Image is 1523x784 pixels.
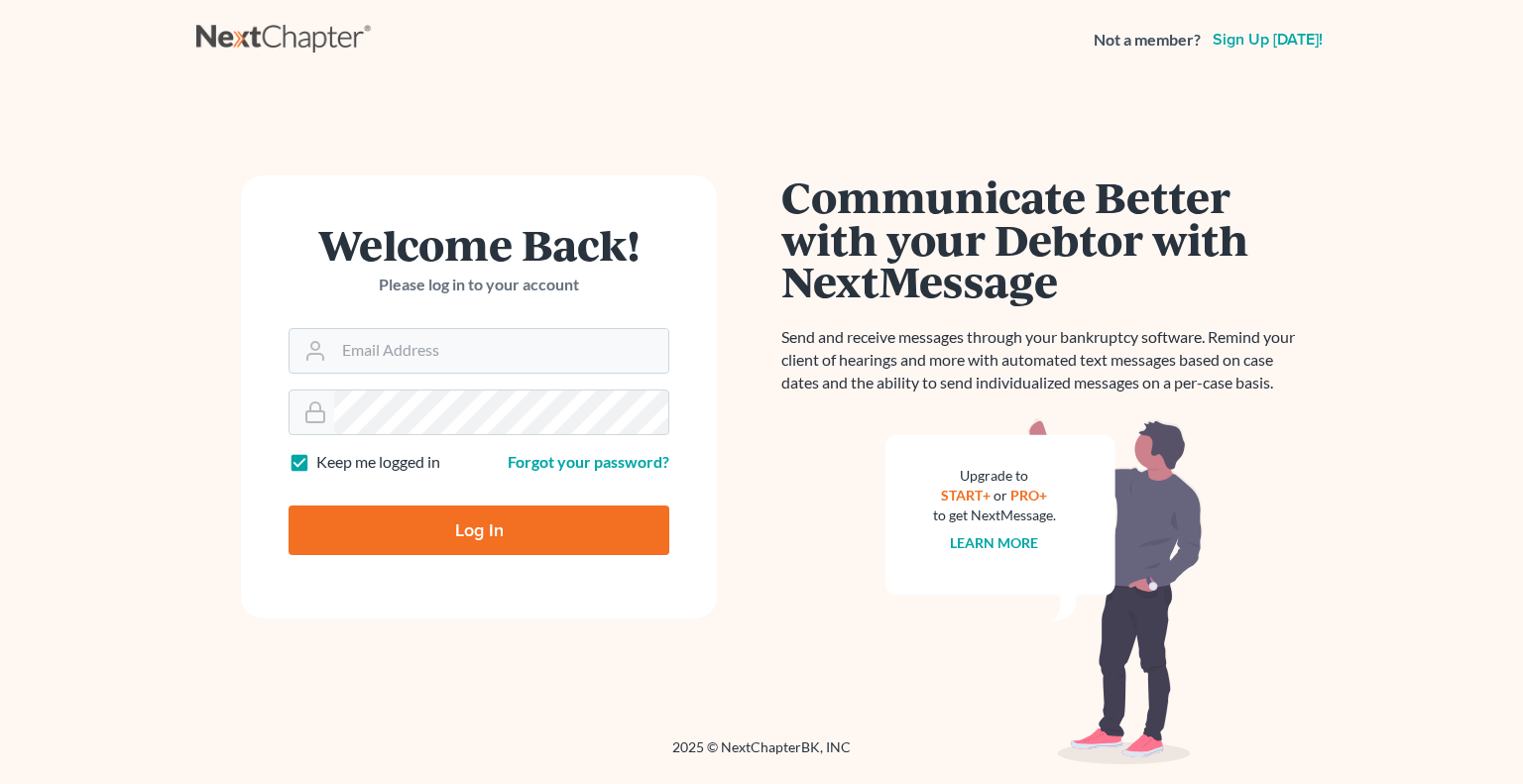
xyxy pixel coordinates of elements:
[781,175,1307,302] h1: Communicate Better with your Debtor with NextMessage
[1011,487,1048,504] a: PRO+
[334,329,668,373] input: Email Address
[933,505,1056,525] div: to get NextMessage.
[933,466,1056,486] div: Upgrade to
[1094,29,1201,52] strong: Not a member?
[289,223,669,266] h1: Welcome Back!
[942,487,992,504] a: START+
[995,487,1008,504] span: or
[316,451,440,474] label: Keep me logged in
[951,534,1039,551] a: Learn more
[781,326,1307,394] p: Send and receive messages through your bankruptcy software. Remind your client of hearings and mo...
[196,737,1327,773] div: 2025 © NextChapterBK, INC
[1209,32,1327,48] a: Sign up [DATE]!
[508,452,669,471] a: Forgot your password?
[289,505,669,555] input: Log In
[885,418,1203,765] img: nextmessage_bg-59042aed3d76b12b5cd301f8e5b87938c9018125f34e5fa2b7a6b67550977c72.svg
[289,274,669,296] p: Please log in to your account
